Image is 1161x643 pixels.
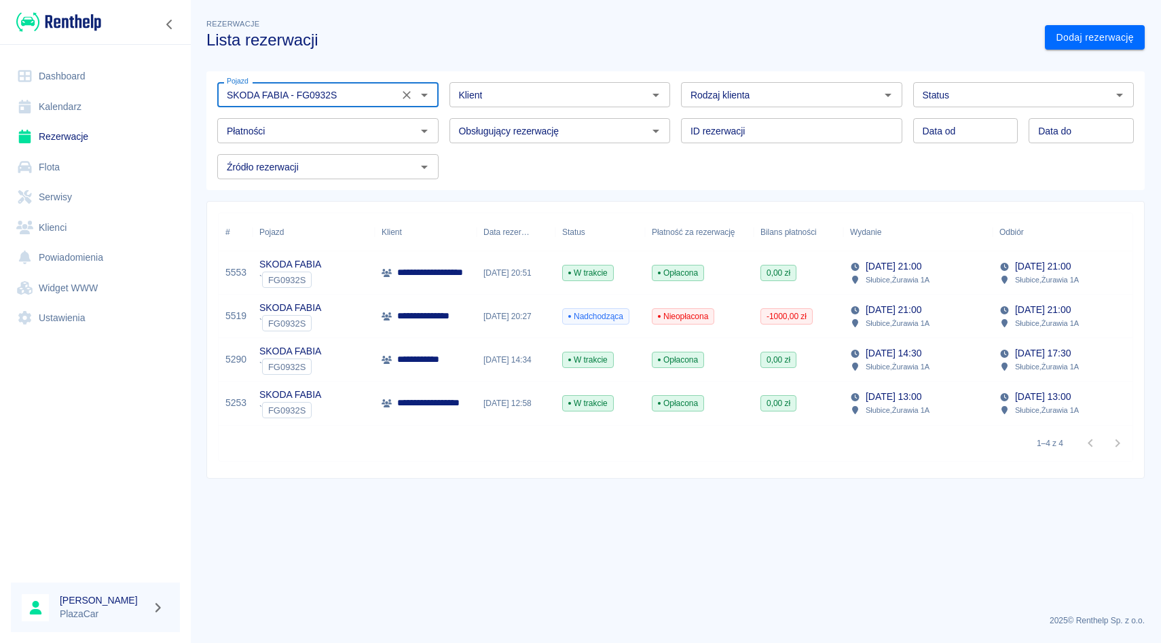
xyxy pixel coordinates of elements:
[1015,317,1079,329] p: Słubice , Żurawia 1A
[415,158,434,177] button: Otwórz
[1015,274,1079,286] p: Słubice , Żurawia 1A
[652,354,703,366] span: Opłacona
[206,614,1145,627] p: 2025 © Renthelp Sp. z o.o.
[866,361,929,373] p: Słubice , Żurawia 1A
[562,213,585,251] div: Status
[646,86,665,105] button: Otwórz
[866,404,929,416] p: Słubice , Żurawia 1A
[263,362,311,372] span: FG0932S
[225,396,246,410] a: 5253
[253,213,375,251] div: Pojazd
[225,309,246,323] a: 5519
[761,397,796,409] span: 0,00 zł
[563,310,629,323] span: Nadchodząca
[11,242,180,273] a: Powiadomienia
[645,213,754,251] div: Płatność za rezerwację
[11,122,180,152] a: Rezerwacje
[259,257,321,272] p: SKODA FABIA
[1024,223,1043,242] button: Sort
[477,251,555,295] div: [DATE] 20:51
[477,382,555,425] div: [DATE] 12:58
[563,397,613,409] span: W trakcie
[259,388,321,402] p: SKODA FABIA
[879,86,898,105] button: Otwórz
[866,390,921,404] p: [DATE] 13:00
[866,303,921,317] p: [DATE] 21:00
[225,352,246,367] a: 5290
[754,213,843,251] div: Bilans płatności
[11,273,180,304] a: Widget WWW
[1015,259,1071,274] p: [DATE] 21:00
[225,213,230,251] div: #
[760,213,817,251] div: Bilans płatności
[761,310,812,323] span: -1000,00 zł
[11,303,180,333] a: Ustawienia
[11,92,180,122] a: Kalendarz
[397,86,416,105] button: Wyczyść
[225,265,246,280] a: 5553
[1037,437,1063,449] p: 1–4 z 4
[11,11,101,33] a: Renthelp logo
[563,354,613,366] span: W trakcie
[11,213,180,243] a: Klienci
[259,213,284,251] div: Pojazd
[652,213,735,251] div: Płatność za rezerwację
[60,593,147,607] h6: [PERSON_NAME]
[206,20,259,28] span: Rezerwacje
[477,338,555,382] div: [DATE] 14:34
[555,213,645,251] div: Status
[646,122,665,141] button: Otwórz
[375,213,477,251] div: Klient
[11,61,180,92] a: Dashboard
[11,152,180,183] a: Flota
[415,86,434,105] button: Otwórz
[866,259,921,274] p: [DATE] 21:00
[415,122,434,141] button: Otwórz
[227,76,248,86] label: Pojazd
[259,301,321,315] p: SKODA FABIA
[206,31,1034,50] h3: Lista rezerwacji
[1015,303,1071,317] p: [DATE] 21:00
[259,402,321,418] div: `
[652,267,703,279] span: Opłacona
[1015,404,1079,416] p: Słubice , Żurawia 1A
[530,223,549,242] button: Sort
[259,344,321,359] p: SKODA FABIA
[1015,390,1071,404] p: [DATE] 13:00
[263,275,311,285] span: FG0932S
[1029,118,1134,143] input: DD.MM.YYYY
[219,213,253,251] div: #
[259,359,321,375] div: `
[259,272,321,288] div: `
[263,318,311,329] span: FG0932S
[993,213,1142,251] div: Odbiór
[913,118,1018,143] input: DD.MM.YYYY
[850,213,881,251] div: Wydanie
[761,354,796,366] span: 0,00 zł
[259,315,321,331] div: `
[843,213,993,251] div: Wydanie
[761,267,796,279] span: 0,00 zł
[881,223,900,242] button: Sort
[11,182,180,213] a: Serwisy
[866,317,929,329] p: Słubice , Żurawia 1A
[999,213,1024,251] div: Odbiór
[866,346,921,361] p: [DATE] 14:30
[16,11,101,33] img: Renthelp logo
[263,405,311,416] span: FG0932S
[652,397,703,409] span: Opłacona
[1045,25,1145,50] a: Dodaj rezerwację
[563,267,613,279] span: W trakcie
[477,213,555,251] div: Data rezerwacji
[1015,361,1079,373] p: Słubice , Żurawia 1A
[382,213,402,251] div: Klient
[866,274,929,286] p: Słubice , Żurawia 1A
[160,16,180,33] button: Zwiń nawigację
[60,607,147,621] p: PlazaCar
[483,213,530,251] div: Data rezerwacji
[1110,86,1129,105] button: Otwórz
[652,310,714,323] span: Nieopłacona
[1015,346,1071,361] p: [DATE] 17:30
[477,295,555,338] div: [DATE] 20:27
